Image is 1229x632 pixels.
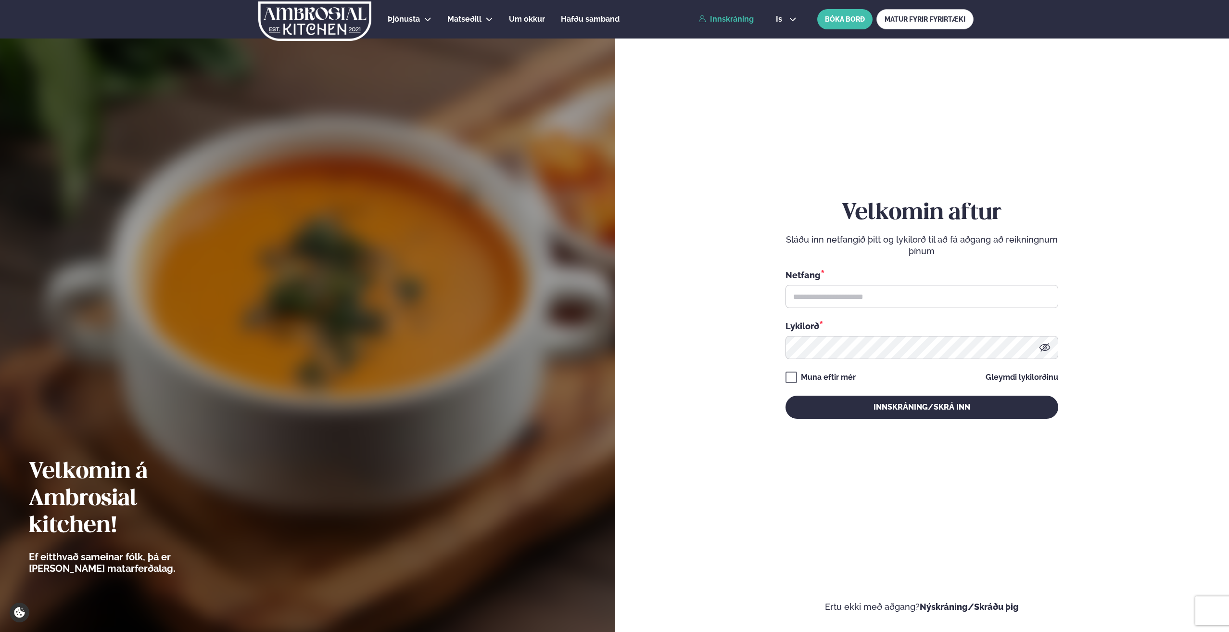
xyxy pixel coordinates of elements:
span: Um okkur [509,14,545,24]
button: Innskráning/Skrá inn [786,396,1058,419]
button: is [768,15,804,23]
p: Ef eitthvað sameinar fólk, þá er [PERSON_NAME] matarferðalag. [29,551,228,574]
p: Sláðu inn netfangið þitt og lykilorð til að fá aðgang að reikningnum þínum [786,234,1058,257]
span: Hafðu samband [561,14,620,24]
h2: Velkomin á Ambrosial kitchen! [29,459,228,540]
a: Þjónusta [388,13,420,25]
h2: Velkomin aftur [786,200,1058,227]
a: Um okkur [509,13,545,25]
img: logo [257,1,372,41]
a: Hafðu samband [561,13,620,25]
a: MATUR FYRIR FYRIRTÆKI [876,9,974,29]
div: Netfang [786,269,1058,281]
span: is [776,15,785,23]
a: Innskráning [698,15,754,24]
a: Matseðill [447,13,481,25]
button: BÓKA BORÐ [817,9,873,29]
a: Cookie settings [10,603,29,622]
div: Lykilorð [786,320,1058,332]
span: Þjónusta [388,14,420,24]
p: Ertu ekki með aðgang? [644,601,1201,613]
a: Nýskráning/Skráðu þig [920,602,1019,612]
a: Gleymdi lykilorðinu [986,374,1058,381]
span: Matseðill [447,14,481,24]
